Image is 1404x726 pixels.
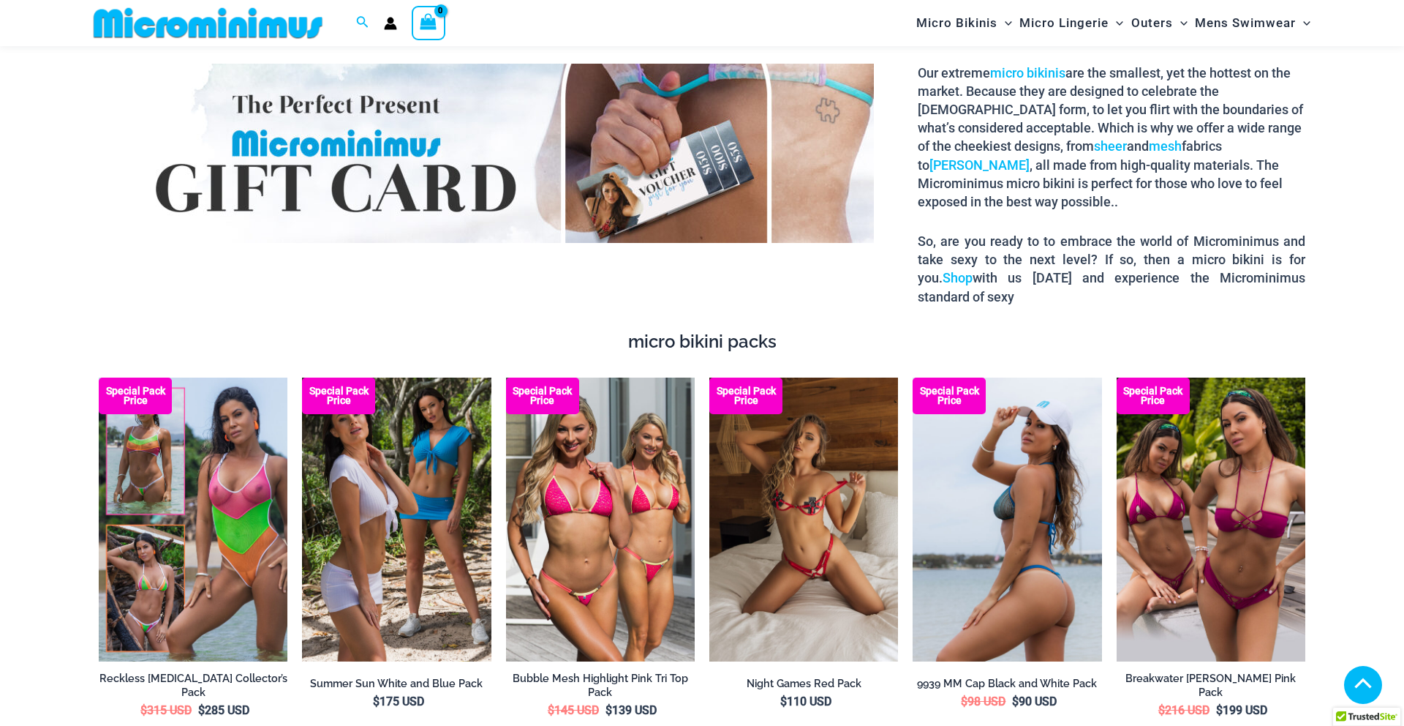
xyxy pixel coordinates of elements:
a: Night Games Red 1133 Bralette 6133 Thong 04 Night Games Red 1133 Bralette 6133 Thong 06Night Game... [709,378,898,661]
a: Night Games Red Pack [709,677,898,691]
span: $ [1158,703,1165,717]
a: Tri Top Pack F Tri Top Pack BTri Top Pack B [506,378,695,662]
span: $ [1012,695,1019,708]
span: $ [961,695,967,708]
span: $ [780,695,787,708]
a: sheer [1094,138,1127,154]
a: 9939 MM Cap Black and White Pack [913,677,1101,691]
img: Gift Card Banner 1680 [121,64,874,243]
nav: Site Navigation [910,2,1316,44]
p: Our extreme are the smallest, yet the hottest on the market. Because they are designed to celebra... [918,64,1305,212]
b: Special Pack Price [99,386,172,405]
a: [PERSON_NAME] [929,157,1030,173]
h4: micro bikini packs [99,332,1305,353]
a: Summer Sun White and Blue Pack Summer Sun Blue 9116 Top 522 Skirt 04Summer Sun Blue 9116 Top 522 ... [302,378,491,661]
bdi: 145 USD [548,703,599,717]
span: Micro Lingerie [1019,4,1109,42]
bdi: 285 USD [198,703,249,717]
img: Reckless Mesh High Voltage Collection Pack [99,378,287,661]
span: $ [140,703,147,717]
img: Rebel Cap WhiteElectric Blue 9939 Cap 07 [913,378,1101,661]
a: Micro LingerieMenu ToggleMenu Toggle [1016,4,1127,42]
img: Tri Top Pack F [506,378,695,662]
span: $ [548,703,554,717]
span: Menu Toggle [997,4,1012,42]
a: Reckless [MEDICAL_DATA] Collector’s Pack [99,672,287,699]
b: Special Pack Price [709,386,782,405]
img: MM SHOP LOGO FLAT [88,7,328,40]
bdi: 175 USD [373,695,424,708]
b: Special Pack Price [302,386,375,405]
a: Micro BikinisMenu ToggleMenu Toggle [913,4,1016,42]
a: Account icon link [384,17,397,30]
bdi: 139 USD [605,703,657,717]
a: Mens SwimwearMenu ToggleMenu Toggle [1191,4,1314,42]
a: Reckless Mesh High Voltage Collection Pack Reckless Mesh High Voltage 3480 Crop Top 466 Thong 07R... [99,378,287,661]
a: Breakwater [PERSON_NAME] Pink Pack [1117,672,1305,699]
span: $ [198,703,205,717]
b: Special Pack Price [506,386,579,405]
span: Menu Toggle [1109,4,1123,42]
a: mesh [1149,138,1182,154]
bdi: 315 USD [140,703,192,717]
a: OutersMenu ToggleMenu Toggle [1128,4,1191,42]
img: Breakwater Berry Pink Bikini Pack [1117,378,1305,662]
bdi: 98 USD [961,695,1005,708]
a: Shop [943,270,973,285]
span: Micro Bikinis [916,4,997,42]
a: View Shopping Cart, empty [412,6,445,40]
a: Bubble Mesh Highlight Pink Tri Top Pack [506,672,695,699]
b: Special Pack Price [1117,386,1190,405]
bdi: 90 USD [1012,695,1057,708]
img: Night Games Red 1133 Bralette 6133 Thong 04 [709,378,898,661]
a: Search icon link [356,14,369,32]
span: Menu Toggle [1296,4,1310,42]
a: Summer Sun White and Blue Pack [302,677,491,691]
p: So, are you ready to to embrace the world of Microminimus and take sexy to the next level? If so,... [918,232,1305,306]
b: Special Pack Price [913,386,986,405]
bdi: 110 USD [780,695,831,708]
span: Mens Swimwear [1195,4,1296,42]
span: Outers [1131,4,1173,42]
bdi: 199 USD [1216,703,1267,717]
a: Breakwater Berry Pink Bikini Pack Breakwater Berry Pink Bikini Pack 2Breakwater Berry Pink Bikini... [1117,378,1305,662]
span: Menu Toggle [1173,4,1188,42]
a: micro bikinis [990,65,1065,81]
img: Summer Sun White and Blue Pack [302,378,491,661]
span: $ [605,703,612,717]
span: $ [1216,703,1223,717]
span: $ [373,695,380,708]
bdi: 216 USD [1158,703,1209,717]
a: Rebel Cap BlackElectric Blue 9939 Cap 07 Rebel Cap WhiteElectric Blue 9939 Cap 07Rebel Cap WhiteE... [913,378,1101,661]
